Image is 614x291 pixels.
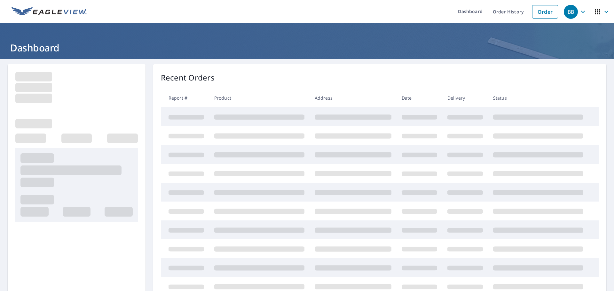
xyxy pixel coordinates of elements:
[161,88,209,107] th: Report #
[161,72,215,83] p: Recent Orders
[532,5,558,19] a: Order
[442,88,488,107] th: Delivery
[12,7,87,17] img: EV Logo
[8,41,606,54] h1: Dashboard
[310,88,397,107] th: Address
[564,5,578,19] div: BB
[397,88,442,107] th: Date
[209,88,310,107] th: Product
[488,88,588,107] th: Status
